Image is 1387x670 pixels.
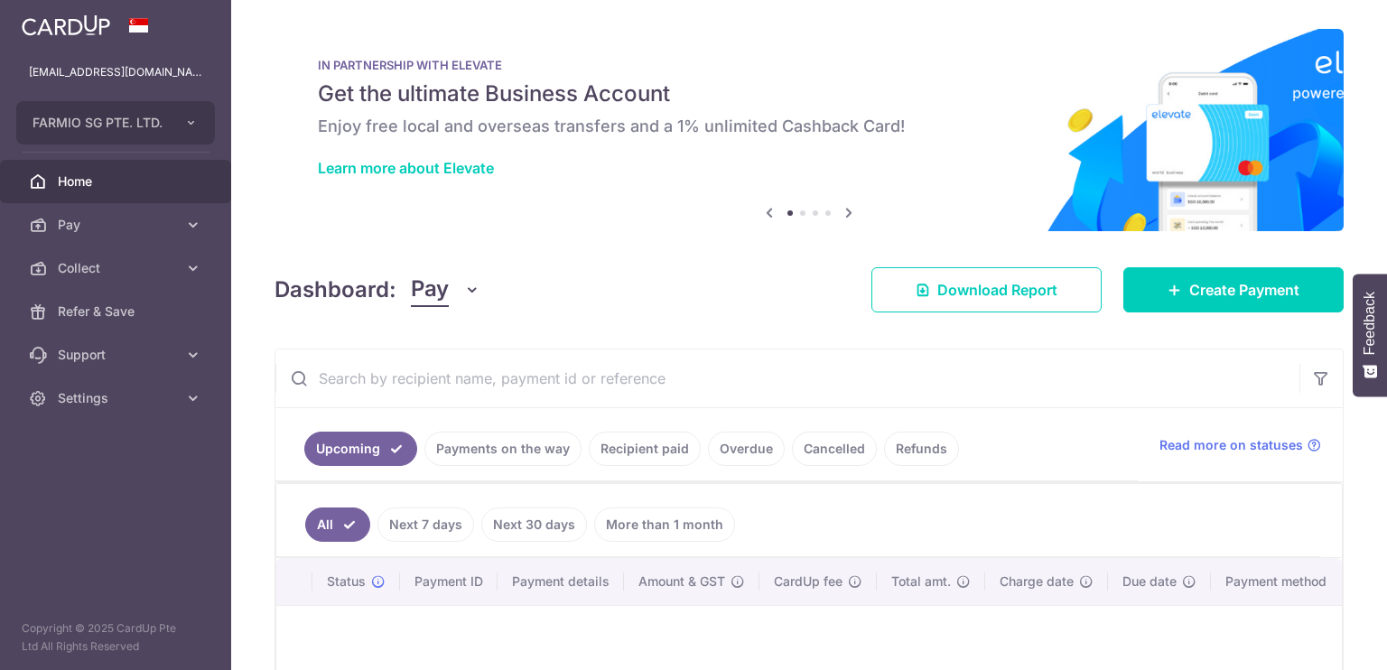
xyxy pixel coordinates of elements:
span: Home [58,172,177,191]
th: Payment method [1211,558,1348,605]
button: FARMIO SG PTE. LTD. [16,101,215,144]
a: Learn more about Elevate [318,159,494,177]
span: CardUp fee [774,572,842,591]
span: Settings [58,389,177,407]
a: Recipient paid [589,432,701,466]
span: Charge date [1000,572,1074,591]
span: Pay [411,273,449,307]
a: Next 7 days [377,507,474,542]
a: Payments on the way [424,432,582,466]
a: Download Report [871,267,1102,312]
span: Download Report [937,279,1057,301]
span: Refer & Save [58,302,177,321]
span: Read more on statuses [1159,436,1303,454]
span: Total amt. [891,572,951,591]
a: Refunds [884,432,959,466]
span: Due date [1122,572,1177,591]
span: Pay [58,216,177,234]
p: [EMAIL_ADDRESS][DOMAIN_NAME] [29,63,202,81]
a: Next 30 days [481,507,587,542]
h6: Enjoy free local and overseas transfers and a 1% unlimited Cashback Card! [318,116,1300,137]
a: Upcoming [304,432,417,466]
button: Feedback - Show survey [1353,274,1387,396]
span: Create Payment [1189,279,1299,301]
span: Support [58,346,177,364]
span: Feedback [1362,292,1378,355]
input: Search by recipient name, payment id or reference [275,349,1299,407]
th: Payment ID [400,558,498,605]
a: Create Payment [1123,267,1344,312]
span: FARMIO SG PTE. LTD. [33,114,166,132]
h5: Get the ultimate Business Account [318,79,1300,108]
a: More than 1 month [594,507,735,542]
img: Renovation banner [275,29,1344,231]
a: Overdue [708,432,785,466]
th: Payment details [498,558,624,605]
a: All [305,507,370,542]
p: IN PARTNERSHIP WITH ELEVATE [318,58,1300,72]
span: Collect [58,259,177,277]
a: Cancelled [792,432,877,466]
h4: Dashboard: [275,274,396,306]
span: Status [327,572,366,591]
img: CardUp [22,14,110,36]
a: Read more on statuses [1159,436,1321,454]
button: Pay [411,273,480,307]
span: Amount & GST [638,572,725,591]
